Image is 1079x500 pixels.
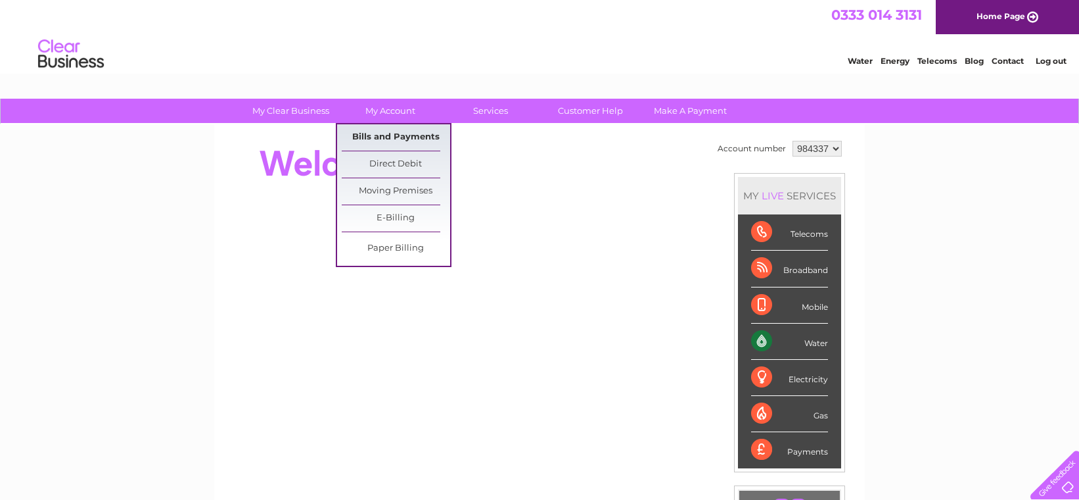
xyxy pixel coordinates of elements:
[342,178,450,205] a: Moving Premises
[342,151,450,178] a: Direct Debit
[751,251,828,287] div: Broadband
[336,99,445,123] a: My Account
[965,56,984,66] a: Blog
[881,56,909,66] a: Energy
[759,189,787,202] div: LIVE
[751,214,828,251] div: Telecoms
[636,99,745,123] a: Make A Payment
[342,236,450,262] a: Paper Billing
[751,432,828,468] div: Payments
[237,99,345,123] a: My Clear Business
[536,99,645,123] a: Customer Help
[831,7,922,23] a: 0333 014 3131
[1036,56,1067,66] a: Log out
[751,360,828,396] div: Electricity
[917,56,957,66] a: Telecoms
[751,324,828,360] div: Water
[751,287,828,324] div: Mobile
[714,137,789,160] td: Account number
[738,177,841,214] div: MY SERVICES
[230,7,851,64] div: Clear Business is a trading name of Verastar Limited (registered in [GEOGRAPHIC_DATA] No. 3667643...
[342,205,450,232] a: E-Billing
[751,396,828,432] div: Gas
[37,34,104,74] img: logo.png
[342,124,450,151] a: Bills and Payments
[848,56,873,66] a: Water
[436,99,545,123] a: Services
[992,56,1024,66] a: Contact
